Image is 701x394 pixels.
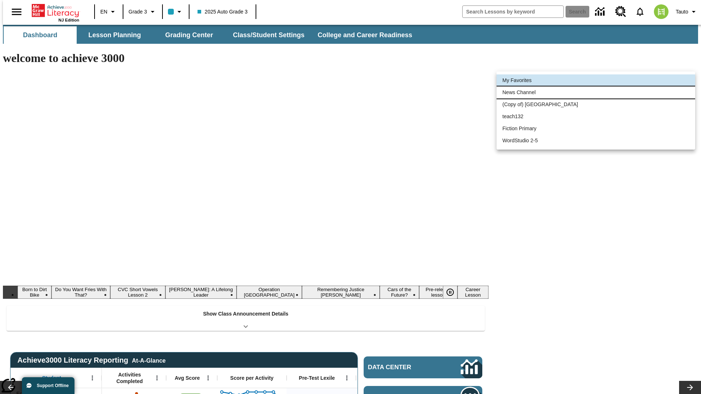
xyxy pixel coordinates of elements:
li: My Favorites [497,74,695,86]
li: teach132 [497,111,695,123]
li: (Copy of) [GEOGRAPHIC_DATA] [497,98,695,111]
li: Fiction Primary [497,123,695,135]
li: News Channel [497,86,695,98]
li: WordStudio 2-5 [497,135,695,147]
